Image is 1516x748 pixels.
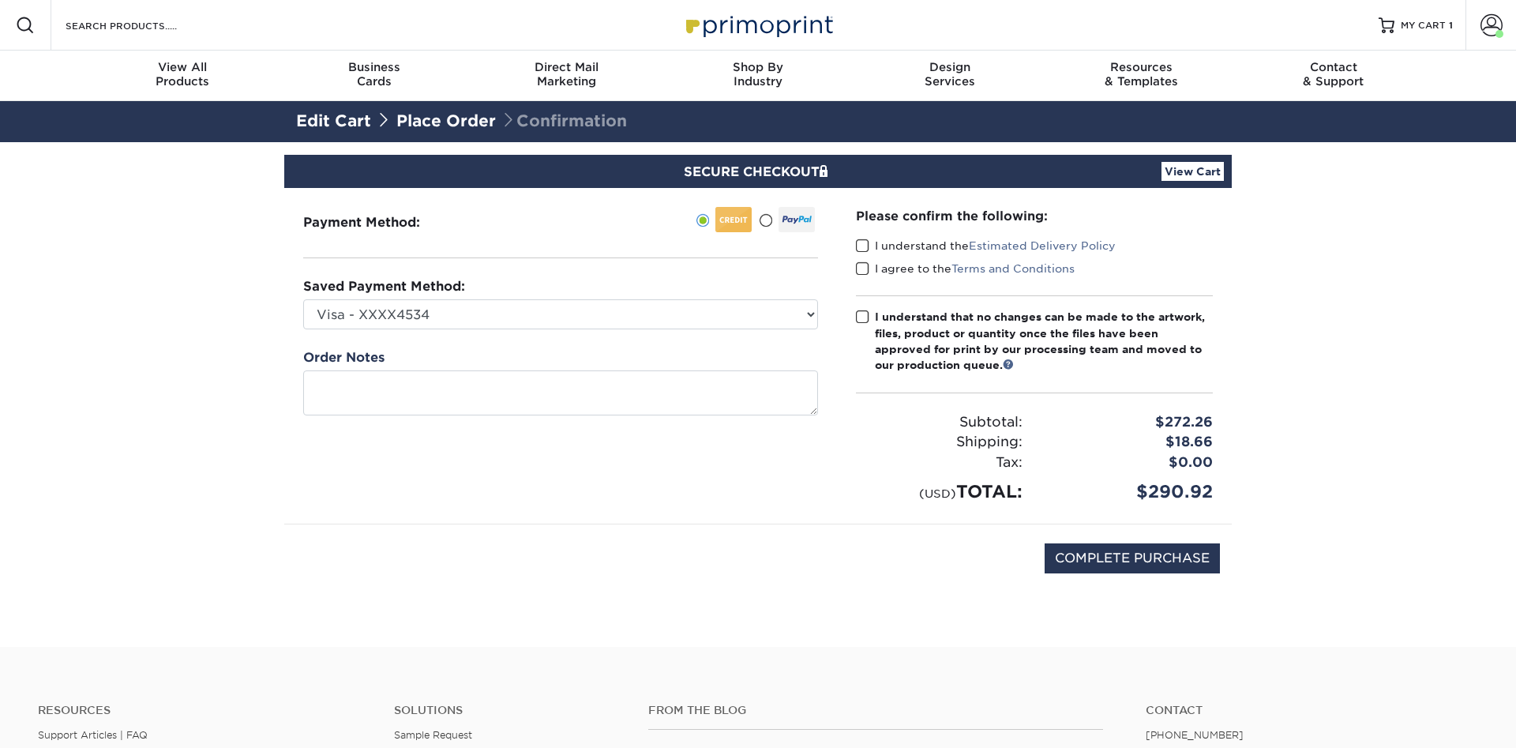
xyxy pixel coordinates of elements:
span: Confirmation [501,111,627,130]
span: Contact [1237,60,1429,74]
label: Order Notes [303,348,385,367]
div: & Support [1237,60,1429,88]
div: $18.66 [1034,432,1225,453]
div: Services [854,60,1045,88]
h3: Payment Method: [303,215,459,230]
img: Primoprint [679,8,837,42]
input: COMPLETE PURCHASE [1045,543,1220,573]
span: Design [854,60,1045,74]
a: Sample Request [394,729,472,741]
a: View Cart [1161,162,1224,181]
h4: Resources [38,704,370,717]
a: Edit Cart [296,111,371,130]
div: Marketing [471,60,662,88]
input: SEARCH PRODUCTS..... [64,16,218,35]
a: View AllProducts [87,51,279,101]
a: Contact [1146,704,1478,717]
div: & Templates [1045,60,1237,88]
label: I agree to the [856,261,1075,276]
div: $290.92 [1034,479,1225,505]
h4: From the Blog [648,704,1104,717]
span: Direct Mail [471,60,662,74]
div: Subtotal: [844,412,1034,433]
h4: Solutions [394,704,625,717]
img: DigiCert Secured Site Seal [296,543,375,590]
a: Estimated Delivery Policy [969,239,1116,252]
a: BusinessCards [279,51,471,101]
div: Products [87,60,279,88]
a: Terms and Conditions [951,262,1075,275]
div: Industry [662,60,854,88]
a: Resources& Templates [1045,51,1237,101]
div: Tax: [844,453,1034,473]
label: Saved Payment Method: [303,277,465,296]
a: [PHONE_NUMBER] [1146,729,1244,741]
span: SECURE CHECKOUT [684,164,832,179]
div: I understand that no changes can be made to the artwork, files, product or quantity once the file... [875,309,1213,374]
a: Place Order [396,111,496,130]
div: TOTAL: [844,479,1034,505]
iframe: Google Customer Reviews [4,700,134,742]
span: View All [87,60,279,74]
span: Resources [1045,60,1237,74]
span: Shop By [662,60,854,74]
a: Direct MailMarketing [471,51,662,101]
small: (USD) [919,487,956,500]
div: Please confirm the following: [856,207,1213,225]
a: Shop ByIndustry [662,51,854,101]
span: MY CART [1401,19,1446,32]
div: $272.26 [1034,412,1225,433]
a: Contact& Support [1237,51,1429,101]
span: 1 [1449,20,1453,31]
div: Shipping: [844,432,1034,453]
div: Cards [279,60,471,88]
a: DesignServices [854,51,1045,101]
label: I understand the [856,238,1116,254]
span: Business [279,60,471,74]
div: $0.00 [1034,453,1225,473]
